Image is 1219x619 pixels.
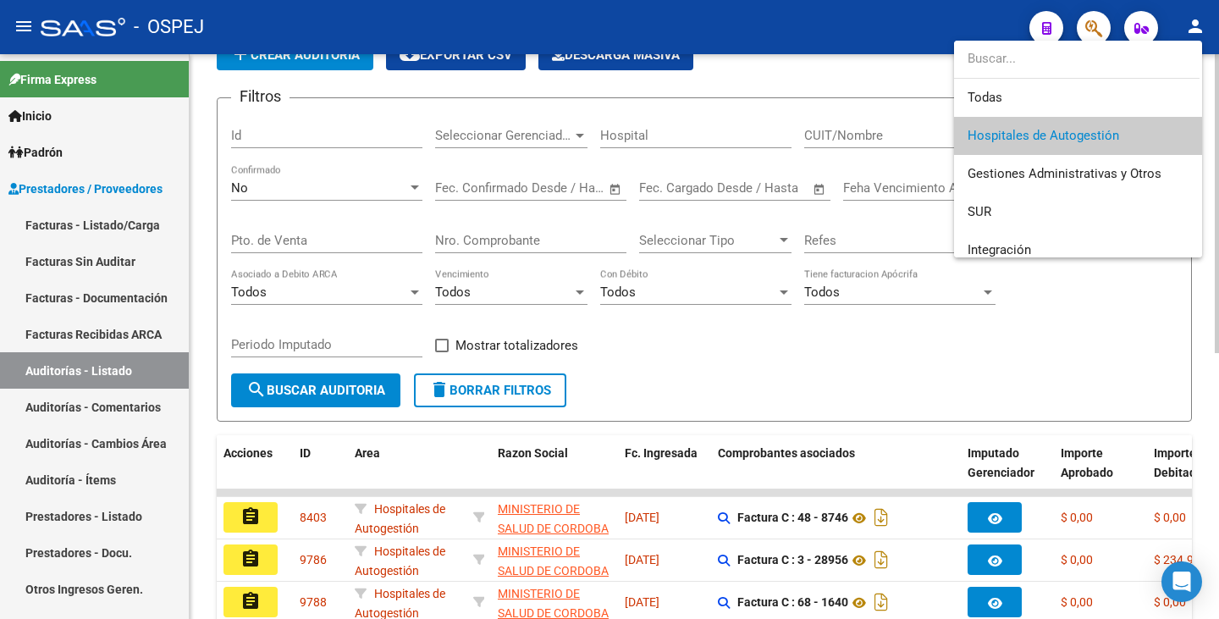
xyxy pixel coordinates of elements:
span: Hospitales de Autogestión [968,128,1119,143]
span: Gestiones Administrativas y Otros [968,166,1161,181]
span: Todas [968,79,1189,117]
input: dropdown search [954,40,1200,78]
span: SUR [968,204,991,219]
span: Integración [968,242,1031,257]
div: Open Intercom Messenger [1161,561,1202,602]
